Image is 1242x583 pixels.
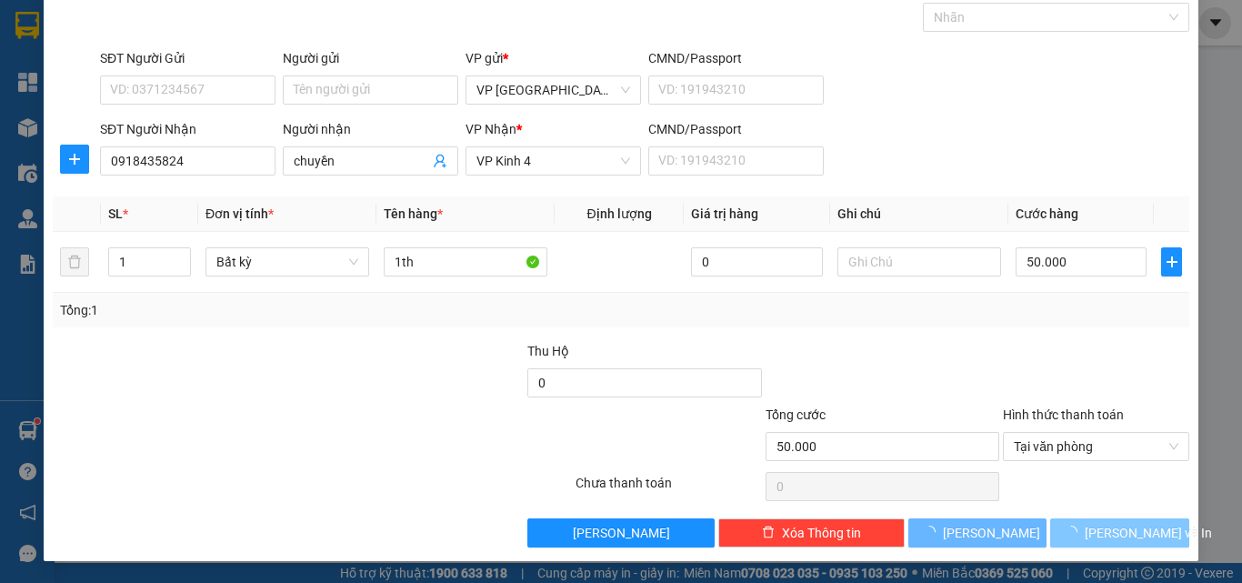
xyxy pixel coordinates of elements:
span: loading [1065,526,1085,538]
span: Cước hàng [1016,206,1078,221]
b: GỬI : VP [GEOGRAPHIC_DATA] [8,136,355,166]
label: Hình thức thanh toán [1003,407,1124,422]
span: Xóa Thông tin [782,523,861,543]
span: VP Kinh 4 [476,147,630,175]
span: [PERSON_NAME] [573,523,670,543]
span: Định lượng [586,206,651,221]
span: VP Sài Gòn [476,76,630,104]
span: SL [108,206,123,221]
div: CMND/Passport [648,48,824,68]
span: user-add [433,154,447,168]
span: Tại văn phòng [1014,433,1178,460]
span: [PERSON_NAME] [943,523,1040,543]
span: Giá trị hàng [691,206,758,221]
span: delete [762,526,775,540]
div: SĐT Người Nhận [100,119,275,139]
th: Ghi chú [830,196,1008,232]
input: 0 [691,247,822,276]
div: Người gửi [283,48,458,68]
span: [PERSON_NAME] và In [1085,523,1212,543]
div: CMND/Passport [648,119,824,139]
span: Đơn vị tính [205,206,274,221]
li: [STREET_ADDRESS][PERSON_NAME] [8,40,346,85]
div: Tổng: 1 [60,300,481,320]
span: VP Nhận [466,122,516,136]
div: Người nhận [283,119,458,139]
button: plus [60,145,89,174]
div: SĐT Người Gửi [100,48,275,68]
span: environment [105,44,119,58]
span: plus [1162,255,1181,269]
button: plus [1161,247,1182,276]
span: Tổng cước [766,407,826,422]
b: TRÍ NHÂN [105,12,196,35]
span: loading [923,526,943,538]
div: VP gửi [466,48,641,68]
li: 0983 44 7777 [8,85,346,108]
input: Ghi Chú [837,247,1001,276]
button: [PERSON_NAME] [527,518,714,548]
span: Bất kỳ [216,248,358,276]
span: plus [61,152,88,166]
span: phone [105,89,119,104]
input: VD: Bàn, Ghế [384,247,547,276]
span: Tên hàng [384,206,443,221]
button: deleteXóa Thông tin [718,518,905,548]
button: [PERSON_NAME] [908,518,1047,548]
div: Chưa thanh toán [574,473,764,505]
button: [PERSON_NAME] và In [1050,518,1189,548]
span: Thu Hộ [527,344,569,358]
button: delete [60,247,89,276]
